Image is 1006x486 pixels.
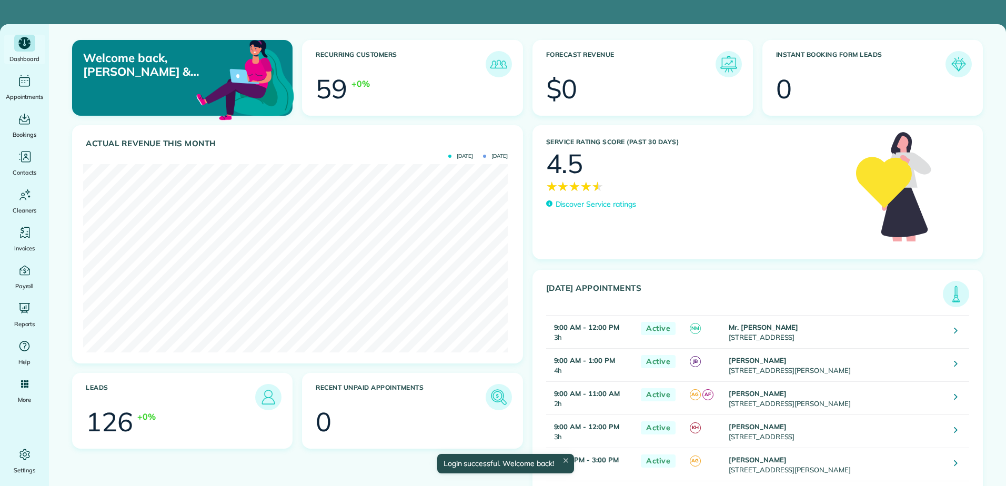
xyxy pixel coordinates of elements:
[83,51,222,79] p: Welcome back, [PERSON_NAME] & [PERSON_NAME]!
[546,348,636,381] td: 4h
[4,262,45,291] a: Payroll
[86,384,255,410] h3: Leads
[729,455,787,464] strong: [PERSON_NAME]
[483,154,508,159] span: [DATE]
[641,388,676,401] span: Active
[948,54,969,75] img: icon_form_leads-04211a6a04a5b2264e4ee56bc0799ec3eb69b7e499cbb523a139df1d13a81ae0.png
[546,51,716,77] h3: Forecast Revenue
[258,387,279,408] img: icon_leads-1bed01f49abd5b7fead27621c3d59655bb73ed531f8eeb49469d10e621d6b896.png
[641,322,676,335] span: Active
[86,409,133,435] div: 126
[546,414,636,448] td: 3h
[729,323,798,331] strong: Mr. [PERSON_NAME]
[726,381,946,414] td: [STREET_ADDRESS][PERSON_NAME]
[14,319,35,329] span: Reports
[448,154,473,159] span: [DATE]
[690,323,701,334] span: NM
[4,148,45,178] a: Contacts
[776,51,945,77] h3: Instant Booking Form Leads
[690,389,701,400] span: AG
[546,177,558,196] span: ★
[690,356,701,367] span: JB
[726,414,946,448] td: [STREET_ADDRESS]
[4,73,45,102] a: Appointments
[4,224,45,254] a: Invoices
[580,177,592,196] span: ★
[546,76,578,102] div: $0
[554,455,619,464] strong: 12:00 PM - 3:00 PM
[4,446,45,475] a: Settings
[690,455,701,467] span: AG
[18,357,31,367] span: Help
[592,177,603,196] span: ★
[488,387,509,408] img: icon_unpaid_appointments-47b8ce3997adf2238b356f14209ab4cced10bd1f174958f3ca8f1d0dd7fffeee.png
[316,51,485,77] h3: Recurring Customers
[641,355,676,368] span: Active
[18,394,31,405] span: More
[726,348,946,381] td: [STREET_ADDRESS][PERSON_NAME]
[488,54,509,75] img: icon_recurring_customers-cf858462ba22bcd05b5a5880d41d6543d210077de5bb9ebc9590e49fd87d84ed.png
[569,177,580,196] span: ★
[316,384,485,410] h3: Recent unpaid appointments
[729,389,787,398] strong: [PERSON_NAME]
[557,177,569,196] span: ★
[437,454,574,473] div: Login successful. Welcome back!
[14,243,35,254] span: Invoices
[6,92,44,102] span: Appointments
[729,422,787,431] strong: [PERSON_NAME]
[641,454,676,468] span: Active
[546,283,943,307] h3: [DATE] Appointments
[4,338,45,367] a: Help
[15,281,34,291] span: Payroll
[726,448,946,481] td: [STREET_ADDRESS][PERSON_NAME]
[316,76,347,102] div: 59
[554,356,615,364] strong: 9:00 AM - 1:00 PM
[729,356,787,364] strong: [PERSON_NAME]
[546,199,636,210] a: Discover Service ratings
[554,389,620,398] strong: 9:00 AM - 11:00 AM
[776,76,792,102] div: 0
[137,410,156,423] div: +0%
[546,448,636,481] td: 3h
[556,199,636,210] p: Discover Service ratings
[726,315,946,348] td: [STREET_ADDRESS]
[554,422,619,431] strong: 9:00 AM - 12:00 PM
[14,465,36,475] span: Settings
[9,54,39,64] span: Dashboard
[316,409,331,435] div: 0
[4,300,45,329] a: Reports
[945,283,967,305] img: icon_todays_appointments-901f7ab196bb0bea1936b74009e4eb5ffbc2d2711fa7634e0d609ed5ef32b18b.png
[641,421,676,434] span: Active
[13,167,36,178] span: Contacts
[546,138,846,146] h3: Service Rating score (past 30 days)
[690,422,701,433] span: KH
[351,77,370,90] div: +0%
[702,389,713,400] span: AF
[13,205,36,216] span: Cleaners
[554,323,619,331] strong: 9:00 AM - 12:00 PM
[4,110,45,140] a: Bookings
[4,35,45,64] a: Dashboard
[546,381,636,414] td: 2h
[546,150,584,177] div: 4.5
[13,129,37,140] span: Bookings
[546,315,636,348] td: 3h
[86,139,512,148] h3: Actual Revenue this month
[718,54,739,75] img: icon_forecast_revenue-8c13a41c7ed35a8dcfafea3cbb826a0462acb37728057bba2d056411b612bbbe.png
[194,28,296,130] img: dashboard_welcome-42a62b7d889689a78055ac9021e634bf52bae3f8056760290aed330b23ab8690.png
[4,186,45,216] a: Cleaners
